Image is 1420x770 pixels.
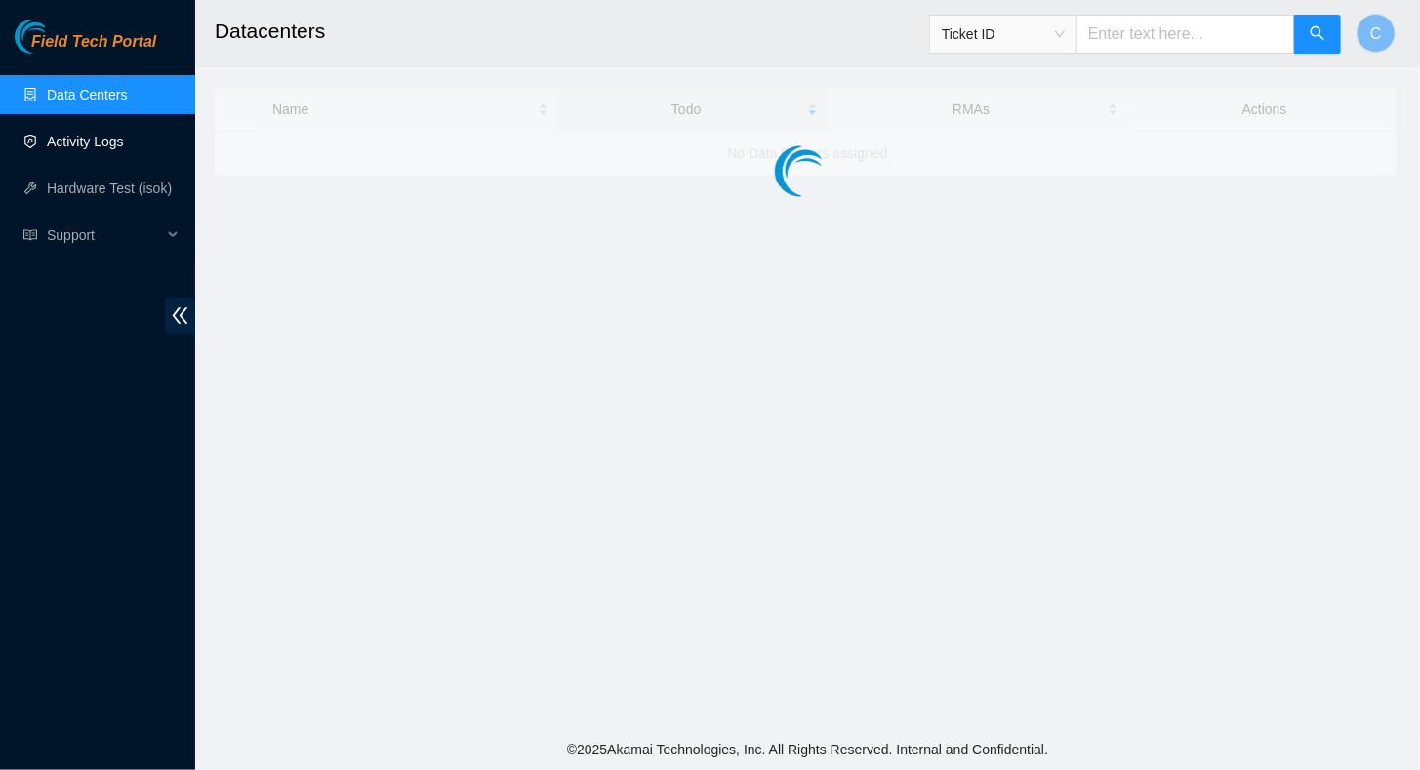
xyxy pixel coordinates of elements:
span: C [1370,21,1382,46]
span: Ticket ID [942,20,1065,49]
a: Data Centers [47,87,127,102]
span: read [23,228,37,242]
span: Field Tech Portal [31,33,156,52]
input: Enter text here... [1076,15,1295,54]
a: Akamai TechnologiesField Tech Portal [15,35,156,61]
a: Hardware Test (isok) [47,181,172,196]
footer: © 2025 Akamai Technologies, Inc. All Rights Reserved. Internal and Confidential. [195,729,1420,770]
button: C [1357,14,1396,53]
span: double-left [165,298,195,334]
img: Akamai Technologies [15,20,99,54]
a: Activity Logs [47,134,124,149]
span: Support [47,216,162,255]
span: search [1310,25,1325,44]
button: search [1294,15,1341,54]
